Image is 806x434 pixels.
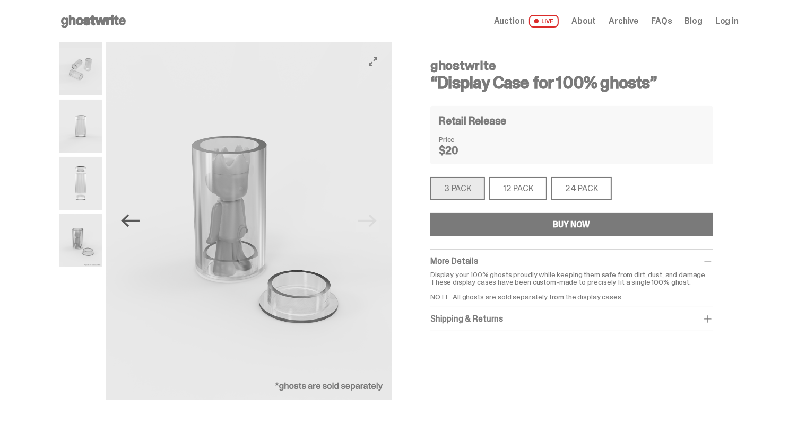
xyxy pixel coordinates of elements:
[430,314,713,324] div: Shipping & Returns
[430,271,713,300] p: Display your 100% ghosts proudly while keeping them safe from dirt, dust, and damage. These displ...
[430,74,713,91] h3: “Display Case for 100% ghosts”
[494,15,559,28] a: Auction LIVE
[715,17,739,25] a: Log in
[685,17,703,25] a: Blog
[571,17,596,25] a: About
[430,255,478,267] span: More Details
[367,55,379,68] button: View full-screen
[553,220,591,229] div: BUY NOW
[59,42,102,95] img: display%20cases%203.png
[430,177,485,200] div: 3 PACK
[609,17,638,25] a: Archive
[651,17,672,25] a: FAQs
[59,100,102,153] img: display%20case%201.png
[430,213,713,236] button: BUY NOW
[59,157,102,210] img: display%20case%20open.png
[494,17,525,25] span: Auction
[439,116,506,126] h4: Retail Release
[59,214,102,267] img: display%20case%20example.png
[529,15,559,28] span: LIVE
[551,177,612,200] div: 24 PACK
[430,59,713,72] h4: ghostwrite
[439,136,492,143] dt: Price
[119,209,142,233] button: Previous
[106,42,392,400] img: display%20case%20example.png
[489,177,547,200] div: 12 PACK
[439,145,492,156] dd: $20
